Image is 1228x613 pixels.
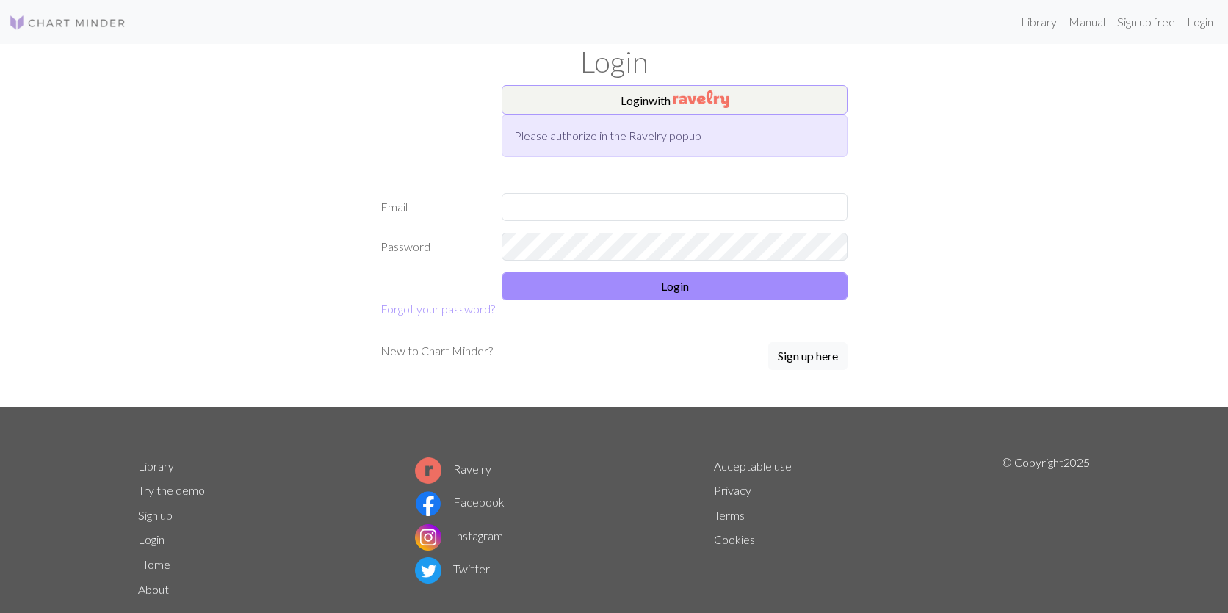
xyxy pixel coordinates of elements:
[714,459,792,473] a: Acceptable use
[502,115,848,157] div: Please authorize in the Ravelry popup
[415,457,441,484] img: Ravelry logo
[768,342,848,370] button: Sign up here
[768,342,848,371] a: Sign up here
[138,483,205,497] a: Try the demo
[714,508,745,522] a: Terms
[415,529,503,543] a: Instagram
[380,342,493,360] p: New to Chart Minder?
[138,459,174,473] a: Library
[1063,7,1111,37] a: Manual
[372,233,493,261] label: Password
[415,562,490,576] a: Twitter
[714,532,755,546] a: Cookies
[372,193,493,221] label: Email
[415,524,441,551] img: Instagram logo
[502,272,848,300] button: Login
[1002,454,1090,602] p: © Copyright 2025
[415,495,505,509] a: Facebook
[415,490,441,517] img: Facebook logo
[1111,7,1181,37] a: Sign up free
[129,44,1099,79] h1: Login
[673,90,729,108] img: Ravelry
[1181,7,1219,37] a: Login
[138,557,170,571] a: Home
[138,508,173,522] a: Sign up
[415,557,441,584] img: Twitter logo
[415,462,491,476] a: Ravelry
[502,85,848,115] button: Loginwith
[380,302,495,316] a: Forgot your password?
[9,14,126,32] img: Logo
[138,582,169,596] a: About
[138,532,165,546] a: Login
[1015,7,1063,37] a: Library
[714,483,751,497] a: Privacy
